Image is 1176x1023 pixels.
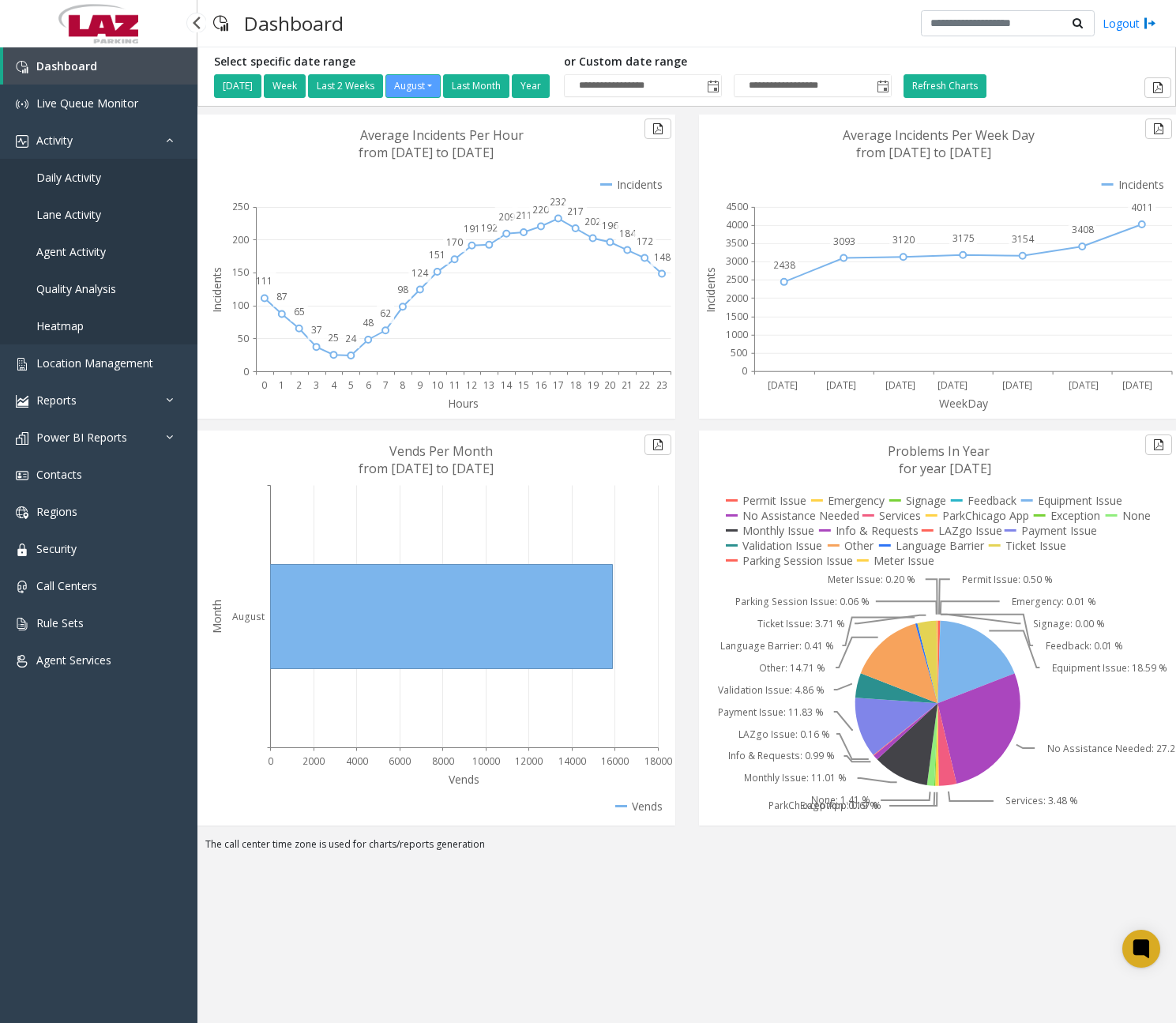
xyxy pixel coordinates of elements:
img: 'icon' [16,543,28,556]
text: [DATE] [1069,378,1099,392]
text: 3408 [1072,223,1094,236]
img: 'icon' [16,618,28,630]
span: Call Centers [36,578,97,593]
text: Problems In Year [888,442,990,460]
text: Language Barrier: 0.41 % [720,639,834,653]
span: Security [36,541,77,556]
text: 3120 [892,233,915,246]
span: Agent Activity [36,244,106,259]
img: 'icon' [16,581,28,593]
text: 16000 [601,754,629,768]
text: Incidents [703,267,718,313]
h5: Select specific date range [214,55,552,69]
img: 'icon' [16,469,28,482]
text: Average Incidents Per Hour [360,126,524,144]
text: 196 [602,219,618,232]
text: 111 [256,274,272,288]
img: 'icon' [16,135,28,148]
text: 87 [276,290,287,303]
text: 98 [397,283,408,296]
text: 17 [553,378,564,392]
h3: Dashboard [236,4,351,43]
span: Live Queue Monitor [36,96,138,111]
text: 170 [446,235,463,249]
text: [DATE] [1002,378,1032,392]
text: 3000 [726,255,748,269]
text: 15 [518,378,529,392]
text: 23 [656,378,667,392]
text: 191 [464,222,480,235]
text: 4011 [1131,201,1153,214]
text: 24 [345,332,357,345]
button: Export to pdf [644,118,671,139]
text: 500 [731,346,747,359]
text: Meter Issue: 0.20 % [828,573,915,586]
text: 14000 [558,754,586,768]
text: LAZgo Issue: 0.16 % [738,728,829,741]
span: Regions [36,504,77,519]
span: Lane Activity [36,207,101,222]
text: 200 [232,233,249,246]
img: 'icon' [16,395,28,408]
text: 150 [232,265,249,279]
img: 'icon' [16,358,28,370]
h5: or Custom date range [564,55,892,69]
button: Last Month [443,74,509,98]
text: [DATE] [885,378,915,392]
text: None: 1.41 % [810,794,870,807]
img: 'icon' [16,432,28,445]
text: 5 [348,378,354,392]
span: Toggle popup [874,75,891,97]
text: from [DATE] to [DATE] [359,144,494,161]
text: 1500 [726,310,748,323]
text: 172 [637,235,653,248]
text: 7 [383,378,389,392]
text: 22 [639,378,650,392]
text: 220 [532,203,549,216]
text: 21 [622,378,633,392]
text: 14 [501,378,513,392]
span: Toggle popup [704,75,721,97]
text: ParkChicago App: 0.67 % [768,799,881,813]
text: Validation Issue: 4.86 % [718,683,825,697]
text: Permit Issue: 0.50 % [962,573,1053,586]
text: 4500 [726,200,748,213]
div: The call center time zone is used for charts/reports generation [197,837,1176,859]
text: 3500 [726,236,748,250]
span: Power BI Reports [36,430,127,445]
text: 2000 [726,291,748,305]
text: 20 [604,378,615,392]
text: 4000 [726,218,748,231]
text: Emergency: 0.01 % [1012,595,1096,608]
button: Year [512,74,550,98]
button: Last 2 Weeks [308,74,383,98]
span: Dashboard [36,58,97,73]
text: Average Incidents Per Week Day [843,126,1035,144]
text: 209 [498,210,515,224]
button: Week [264,74,306,98]
text: 10 [432,378,443,392]
span: Contacts [36,467,82,482]
text: 18 [570,378,581,392]
text: 18000 [644,754,672,768]
text: 25 [328,331,339,344]
text: Feedback: 0.01 % [1045,639,1123,653]
text: 2438 [773,258,795,272]
text: 19 [588,378,599,392]
span: Activity [36,133,73,148]
text: 232 [550,195,566,209]
text: 0 [742,365,747,378]
text: 184 [619,227,637,240]
text: 100 [232,299,249,312]
text: 4 [331,378,337,392]
button: [DATE] [214,74,261,98]
span: Reports [36,393,77,408]
span: Location Management [36,355,153,370]
text: from [DATE] to [DATE] [359,460,494,477]
text: Ticket Issue: 3.71 % [757,617,844,630]
text: 62 [380,307,391,320]
text: Hours [448,396,479,411]
text: from [DATE] to [DATE] [856,144,991,161]
a: Logout [1103,15,1156,32]
a: Dashboard [3,47,197,85]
